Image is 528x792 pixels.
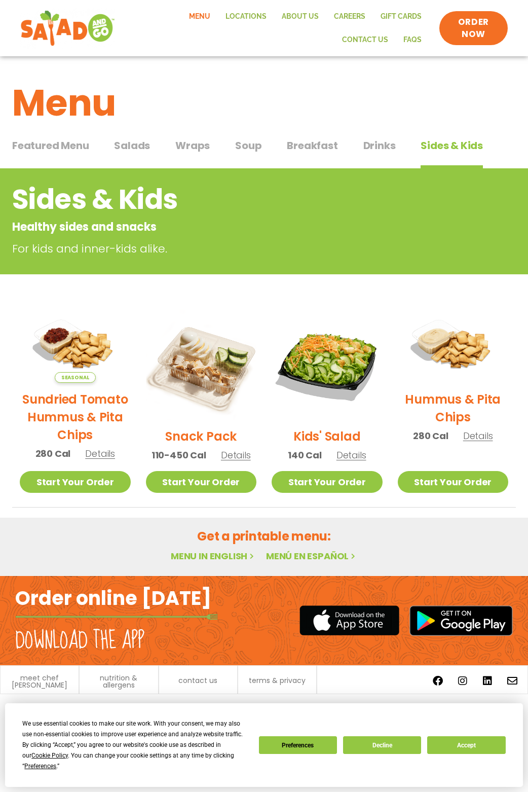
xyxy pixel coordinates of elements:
[299,604,399,637] img: appstore
[22,718,246,772] div: We use essential cookies to make our site work. With your consent, we may also use non-essential ...
[146,309,257,420] img: Product photo for Snack Pack
[288,448,322,462] span: 140 Cal
[12,240,463,257] p: For kids and inner-kids alike.
[20,8,115,49] img: new-SAG-logo-768×292
[336,449,366,461] span: Details
[12,179,434,220] h2: Sides & Kids
[20,390,131,444] h2: Sundried Tomato Hummus & Pita Chips
[12,527,516,545] h2: Get a printable menu:
[125,5,429,51] nav: Menu
[439,11,508,46] a: ORDER NOW
[398,390,509,426] h2: Hummus & Pita Chips
[421,138,483,153] span: Sides & Kids
[171,550,256,562] a: Menu in English
[334,28,396,52] a: Contact Us
[293,427,360,445] h2: Kids' Salad
[326,5,373,28] a: Careers
[24,763,56,770] span: Preferences
[5,703,523,787] div: Cookie Consent Prompt
[114,138,150,153] span: Salads
[12,134,516,169] div: Tabbed content
[152,448,206,462] span: 110-450 Cal
[178,677,217,684] a: contact us
[427,736,505,754] button: Accept
[12,219,434,235] p: Healthy sides and snacks
[259,736,337,754] button: Preferences
[218,5,274,28] a: Locations
[287,138,337,153] span: Breakfast
[15,627,144,655] h2: Download the app
[12,138,89,153] span: Featured Menu
[373,5,429,28] a: GIFT CARDS
[20,309,131,383] img: Product photo for Sundried Tomato Hummus & Pita Chips
[274,5,326,28] a: About Us
[272,471,383,493] a: Start Your Order
[343,736,421,754] button: Decline
[20,471,131,493] a: Start Your Order
[6,674,73,689] a: meet chef [PERSON_NAME]
[398,471,509,493] a: Start Your Order
[363,138,396,153] span: Drinks
[15,614,218,620] img: fork
[55,372,96,383] span: Seasonal
[413,429,448,443] span: 280 Cal
[398,309,509,383] img: Product photo for Hummus & Pita Chips
[12,76,516,130] h1: Menu
[463,429,493,442] span: Details
[181,5,218,28] a: Menu
[165,427,237,445] h2: Snack Pack
[35,447,71,460] span: 280 Cal
[85,674,153,689] a: nutrition & allergens
[31,752,68,759] span: Cookie Policy
[249,677,306,684] a: terms & privacy
[409,605,513,636] img: google_play
[15,586,211,610] h2: Order online [DATE]
[449,16,498,41] span: ORDER NOW
[396,28,429,52] a: FAQs
[146,471,257,493] a: Start Your Order
[221,449,251,461] span: Details
[266,550,357,562] a: Menú en español
[272,309,383,420] img: Product photo for Kids’ Salad
[235,138,261,153] span: Soup
[85,447,115,460] span: Details
[175,138,210,153] span: Wraps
